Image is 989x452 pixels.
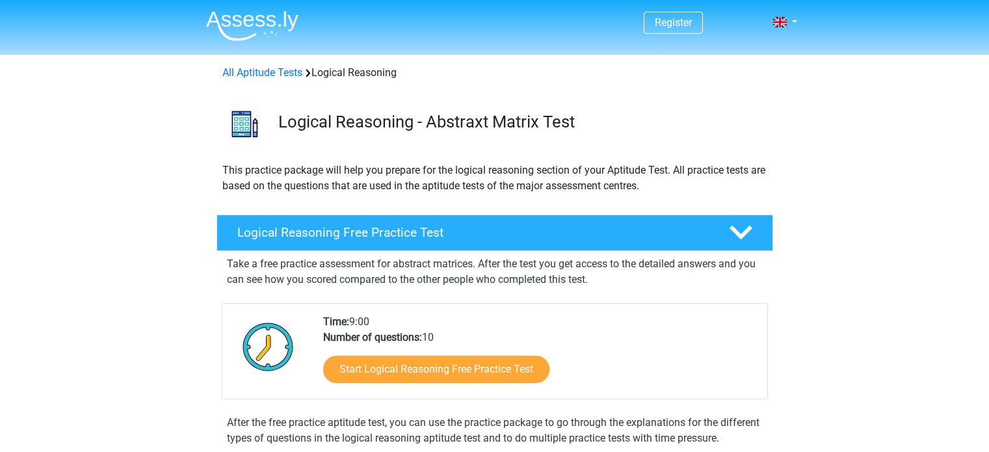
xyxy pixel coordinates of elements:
[323,331,422,343] b: Number of questions:
[237,225,708,240] h4: Logical Reasoning Free Practice Test
[323,315,349,328] b: Time:
[222,163,767,194] p: This practice package will help you prepare for the logical reasoning section of your Aptitude Te...
[222,66,302,79] a: All Aptitude Tests
[206,10,298,41] img: Assessly
[211,215,778,251] a: Logical Reasoning Free Practice Test
[655,16,692,29] a: Register
[227,256,763,287] p: Take a free practice assessment for abstract matrices. After the test you get access to the detai...
[323,356,549,383] a: Start Logical Reasoning Free Practice Test
[217,65,772,81] div: Logical Reasoning
[278,112,763,132] h3: Logical Reasoning - Abstraxt Matrix Test
[313,314,767,399] div: 9:00 10
[222,415,768,446] div: After the free practice aptitude test, you can use the practice package to go through the explana...
[217,96,272,152] img: logical reasoning
[235,314,301,379] img: Clock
